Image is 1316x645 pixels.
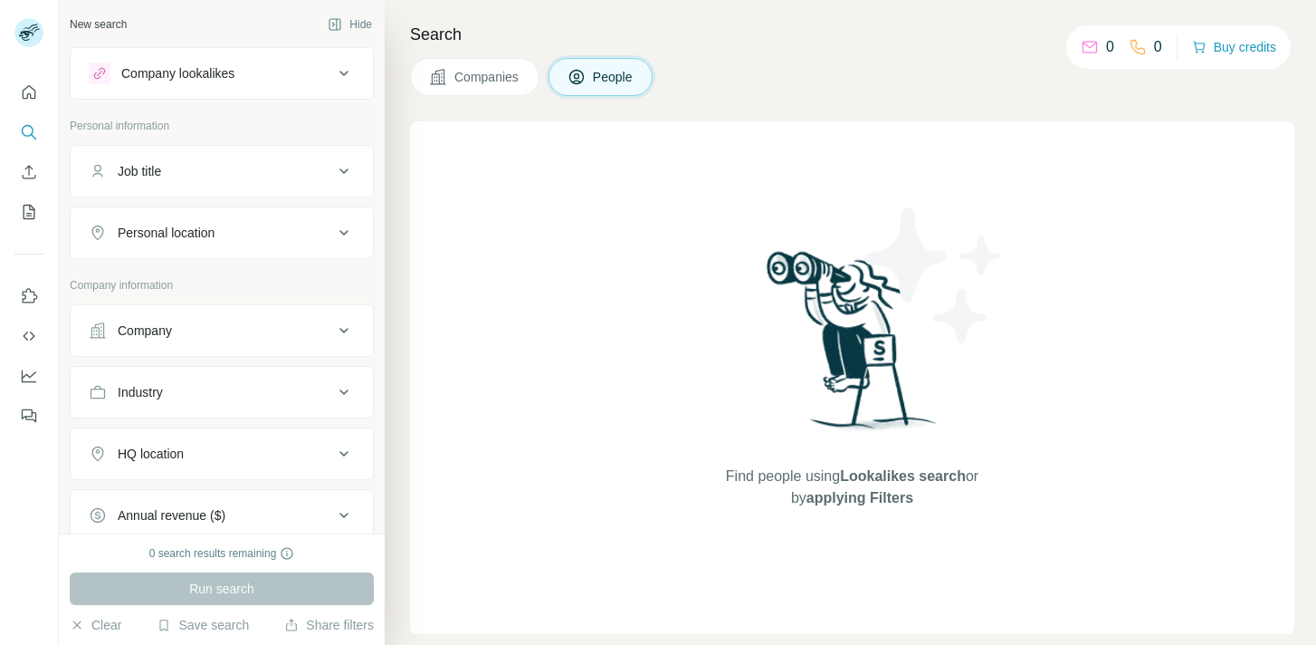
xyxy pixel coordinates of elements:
[14,116,43,149] button: Search
[118,224,215,242] div: Personal location
[315,11,385,38] button: Hide
[118,383,163,401] div: Industry
[454,68,520,86] span: Companies
[284,616,374,634] button: Share filters
[593,68,634,86] span: People
[71,432,373,476] button: HQ location
[853,194,1016,357] img: Surfe Illustration - Stars
[71,211,373,255] button: Personal location
[14,76,43,109] button: Quick start
[840,468,966,484] span: Lookalikes search
[70,277,374,294] p: Company information
[14,400,43,432] button: Feedback
[118,162,161,180] div: Job title
[71,52,373,95] button: Company lookalikes
[806,490,913,505] span: applying Filters
[121,64,234,82] div: Company lookalikes
[118,506,225,525] div: Annual revenue ($)
[1192,34,1276,60] button: Buy credits
[14,360,43,392] button: Dashboard
[707,466,997,509] span: Find people using or by
[71,494,373,537] button: Annual revenue ($)
[14,156,43,188] button: Enrich CSV
[1154,36,1162,58] p: 0
[758,246,947,448] img: Surfe Illustration - Woman searching with binoculars
[14,196,43,228] button: My lists
[1106,36,1114,58] p: 0
[118,445,184,463] div: HQ location
[118,322,172,340] div: Company
[14,320,43,352] button: Use Surfe API
[14,280,43,313] button: Use Surfe on LinkedIn
[70,616,121,634] button: Clear
[70,118,374,134] p: Personal information
[71,149,373,193] button: Job title
[71,371,373,414] button: Industry
[71,309,373,352] button: Company
[157,616,249,634] button: Save search
[70,16,127,33] div: New search
[149,545,295,562] div: 0 search results remaining
[410,22,1294,47] h4: Search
